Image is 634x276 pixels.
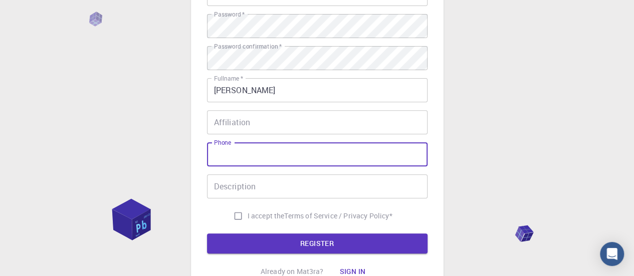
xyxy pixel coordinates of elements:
div: Open Intercom Messenger [600,242,624,266]
label: Password confirmation [214,42,282,51]
label: Phone [214,138,231,147]
a: Terms of Service / Privacy Policy* [284,211,392,221]
button: REGISTER [207,233,428,253]
span: I accept the [248,211,285,221]
label: Password [214,10,245,19]
label: Fullname [214,74,243,83]
p: Terms of Service / Privacy Policy * [284,211,392,221]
